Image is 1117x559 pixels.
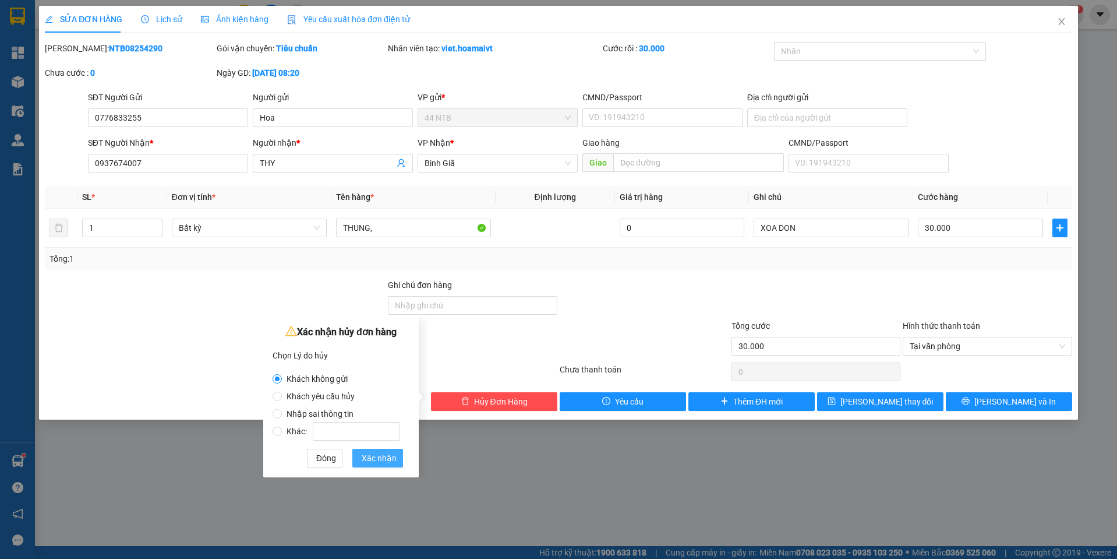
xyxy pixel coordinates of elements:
button: plusThêm ĐH mới [688,392,815,411]
span: Giao hàng [582,138,620,147]
b: NTB08254290 [109,44,162,53]
button: Close [1045,6,1078,38]
span: Bình Giã [425,154,571,172]
b: [DATE] 08:20 [252,68,299,78]
span: printer [962,397,970,406]
img: icon [287,15,296,24]
span: Định lượng [535,192,576,202]
span: Yêu cầu xuất hóa đơn điện tử [287,15,410,24]
span: close [1057,17,1066,26]
input: Dọc đường [613,153,784,172]
div: CMND/Passport [789,136,949,149]
span: Khác: [282,427,405,436]
span: Khách không gửi [282,374,352,384]
span: Bất kỳ [179,219,320,237]
div: Chưa cước : [45,66,214,79]
span: delete [461,397,469,406]
span: Cước hàng [918,192,958,202]
div: Cước rồi : [603,42,772,55]
span: warning [285,325,297,337]
button: save[PERSON_NAME] thay đổi [817,392,943,411]
span: Hủy Đơn Hàng [474,395,528,408]
button: plus [1052,219,1067,237]
button: Xác nhận [352,449,403,467]
div: Chưa thanh toán [558,363,730,384]
input: Khác: [313,422,400,441]
span: exclamation-circle [602,397,610,406]
span: Ảnh kiện hàng [201,15,268,24]
b: viet.hoamaivt [441,44,493,53]
label: Hình thức thanh toán [903,321,980,331]
span: plus [720,397,729,406]
span: SỬA ĐƠN HÀNG [45,15,122,24]
input: Địa chỉ của người gửi [747,108,907,127]
span: Tên hàng [336,192,374,202]
div: Người gửi [253,91,413,104]
div: SĐT Người Nhận [88,136,248,149]
span: 44 NTB [425,109,571,126]
button: exclamation-circleYêu cầu [560,392,686,411]
span: Xác nhận [362,452,397,465]
span: Giá trị hàng [620,192,663,202]
input: Ghi Chú [754,219,909,237]
div: Ngày GD: [217,66,386,79]
span: [PERSON_NAME] thay đổi [840,395,934,408]
span: edit [45,15,53,23]
div: CMND/Passport [582,91,743,104]
span: Đóng [316,452,336,465]
th: Ghi chú [749,186,913,209]
span: Đơn vị tính [172,192,215,202]
button: deleteHủy Đơn Hàng [431,392,557,411]
div: Người nhận [253,136,413,149]
button: delete [50,219,68,237]
button: printer[PERSON_NAME] và In [946,392,1072,411]
span: SL [82,192,91,202]
span: clock-circle [141,15,149,23]
span: Nhập sai thông tin [282,409,358,419]
button: Đóng [307,449,342,467]
div: Gói vận chuyển: [217,42,386,55]
span: [PERSON_NAME] và In [974,395,1056,408]
span: Tại văn phòng [910,337,1065,355]
b: Tiêu chuẩn [276,44,317,53]
div: Chọn Lý do hủy [273,347,409,364]
span: Yêu cầu [615,395,644,408]
span: save [828,397,836,406]
div: Xác nhận hủy đơn hàng [273,324,409,341]
span: Lịch sử [141,15,182,24]
span: Thêm ĐH mới [733,395,783,408]
span: Khách yêu cầu hủy [282,392,359,401]
div: VP gửi [418,91,578,104]
div: Địa chỉ người gửi [747,91,907,104]
div: [PERSON_NAME]: [45,42,214,55]
div: SĐT Người Gửi [88,91,248,104]
div: Tổng: 1 [50,252,431,265]
span: Giao [582,153,613,172]
span: plus [1053,223,1067,233]
span: VP Nhận [418,138,450,147]
span: Tổng cước [731,321,770,331]
div: Nhân viên tạo: [388,42,600,55]
span: user-add [397,159,406,168]
input: VD: Bàn, Ghế [336,219,491,237]
b: 0 [90,68,95,78]
input: Ghi chú đơn hàng [388,296,557,315]
b: 30.000 [639,44,664,53]
span: picture [201,15,209,23]
label: Ghi chú đơn hàng [388,280,452,290]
